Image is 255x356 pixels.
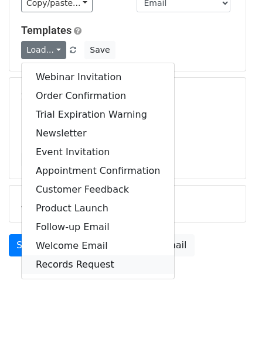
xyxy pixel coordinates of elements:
a: Trial Expiration Warning [22,105,174,124]
a: Product Launch [22,199,174,218]
a: Records Request [22,255,174,274]
a: Follow-up Email [22,218,174,237]
a: Newsletter [22,124,174,143]
a: Webinar Invitation [22,68,174,87]
button: Save [84,41,115,59]
a: Order Confirmation [22,87,174,105]
a: Appointment Confirmation [22,162,174,180]
a: Event Invitation [22,143,174,162]
a: Customer Feedback [22,180,174,199]
a: Welcome Email [22,237,174,255]
a: Load... [21,41,66,59]
iframe: Chat Widget [196,300,255,356]
a: Send [9,234,47,256]
a: Templates [21,24,72,36]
